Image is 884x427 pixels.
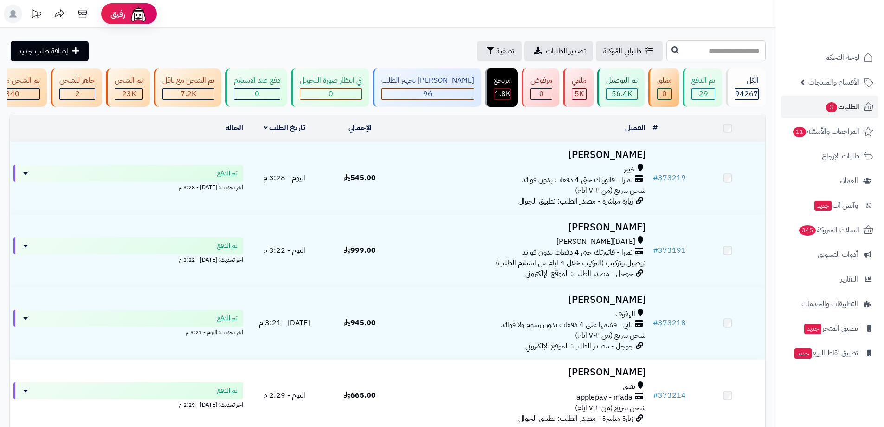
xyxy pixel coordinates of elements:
span: تصفية [497,46,514,57]
span: تطبيق المتجر [803,322,858,335]
span: السلات المتروكة [798,223,859,236]
span: تم الدفع [217,241,238,250]
a: #373191 [653,245,686,256]
div: 0 [658,89,671,99]
h3: [PERSON_NAME] [401,367,645,378]
span: الأقسام والمنتجات [808,76,859,89]
span: تابي - قسّمها على 4 دفعات بدون رسوم ولا فوائد [501,320,632,330]
a: المراجعات والأسئلة11 [781,120,878,143]
div: 1806 [494,89,510,99]
a: تطبيق المتجرجديد [781,317,878,340]
div: 29 [692,89,715,99]
span: تم الدفع [217,314,238,323]
a: جاهز للشحن 2 [49,68,104,107]
div: [PERSON_NAME] تجهيز الطلب [381,75,474,86]
div: اخر تحديث: اليوم - 3:21 م [13,327,243,336]
span: خيبر [624,164,635,175]
span: 5K [574,88,584,99]
span: المراجعات والأسئلة [792,125,859,138]
span: التطبيقات والخدمات [801,297,858,310]
span: العملاء [840,174,858,187]
a: طلبات الإرجاع [781,145,878,167]
span: 11 [793,127,806,137]
span: تطبيق نقاط البيع [794,347,858,360]
span: 3 [826,102,837,112]
span: 23K [122,88,136,99]
span: بقيق [623,381,635,392]
a: تم الشحن 23K [104,68,152,107]
div: 23030 [115,89,142,99]
a: الحالة [226,122,243,133]
div: تم الشحن [115,75,143,86]
span: 0 [329,88,333,99]
a: العملاء [781,170,878,192]
span: تم الدفع [217,169,238,178]
a: تصدير الطلبات [524,41,593,61]
span: [DATE][PERSON_NAME] [556,236,635,247]
h3: [PERSON_NAME] [401,150,645,160]
span: 999.00 [344,245,376,256]
div: مرفوض [530,75,552,86]
div: ملغي [572,75,587,86]
a: تحديثات المنصة [25,5,48,26]
span: # [653,172,658,184]
span: طلباتي المُوكلة [603,46,641,57]
span: # [653,390,658,401]
a: أدوات التسويق [781,243,878,266]
div: 0 [531,89,552,99]
span: اليوم - 3:22 م [263,245,305,256]
div: 2 [60,89,95,99]
span: جديد [794,348,812,359]
span: # [653,245,658,256]
div: معلق [657,75,672,86]
span: شحن سريع (من ٢-٧ ايام) [575,330,645,341]
div: جاهز للشحن [59,75,95,86]
a: طلباتي المُوكلة [596,41,663,61]
a: الإجمالي [348,122,372,133]
span: التقارير [840,273,858,286]
span: وآتس آب [813,199,858,212]
span: 2 [75,88,80,99]
img: ai-face.png [129,5,148,23]
span: الهفوف [615,309,635,320]
button: تصفية [477,41,522,61]
span: 29 [699,88,708,99]
span: لوحة التحكم [825,51,859,64]
span: اليوم - 2:29 م [263,390,305,401]
a: معلق 0 [646,68,681,107]
span: شحن سريع (من ٢-٧ ايام) [575,402,645,414]
span: جديد [814,201,832,211]
span: 56.4K [612,88,632,99]
a: إضافة طلب جديد [11,41,89,61]
a: تاريخ الطلب [264,122,306,133]
span: 94267 [735,88,758,99]
span: 665.00 [344,390,376,401]
h3: [PERSON_NAME] [401,222,645,233]
span: الطلبات [825,100,859,113]
div: تم الشحن مع ناقل [162,75,214,86]
div: اخر تحديث: [DATE] - 3:22 م [13,254,243,264]
a: دفع عند الاستلام 0 [223,68,289,107]
h3: [PERSON_NAME] [401,295,645,305]
span: جوجل - مصدر الطلب: الموقع الإلكتروني [525,341,633,352]
a: تطبيق نقاط البيعجديد [781,342,878,364]
img: logo-2.png [821,26,875,46]
span: 0 [539,88,544,99]
div: في انتظار صورة التحويل [300,75,362,86]
a: لوحة التحكم [781,46,878,69]
span: اليوم - 3:28 م [263,172,305,184]
a: تم الشحن مع ناقل 7.2K [152,68,223,107]
span: توصيل وتركيب (التركيب خلال 4 ايام من استلام الطلب) [496,257,645,269]
a: تم التوصيل 56.4K [595,68,646,107]
span: 7.2K [181,88,196,99]
span: جوجل - مصدر الطلب: الموقع الإلكتروني [525,268,633,279]
div: 4954 [572,89,586,99]
span: 1.8K [495,88,510,99]
a: وآتس آبجديد [781,194,878,217]
div: الكل [735,75,759,86]
span: طلبات الإرجاع [822,150,859,163]
a: السلات المتروكة345 [781,219,878,241]
a: التطبيقات والخدمات [781,293,878,315]
div: 96 [382,89,474,99]
span: 340 [6,88,19,99]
